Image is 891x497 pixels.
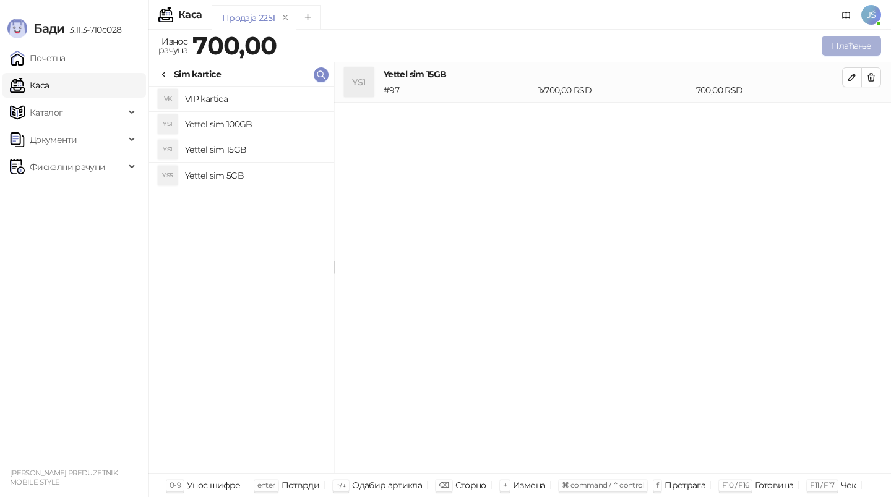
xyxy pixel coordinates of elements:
[352,477,422,493] div: Одабир артикла
[178,10,202,20] div: Каса
[30,100,63,125] span: Каталог
[10,46,66,70] a: Почетна
[722,480,749,490] span: F10 / F16
[33,21,64,36] span: Бади
[10,469,118,486] small: [PERSON_NAME] PREDUZETNIK MOBILE STYLE
[665,477,705,493] div: Претрага
[170,480,181,490] span: 0-9
[185,114,324,134] h4: Yettel sim 100GB
[455,477,486,493] div: Сторно
[10,73,49,98] a: Каса
[282,477,320,493] div: Потврди
[822,36,881,56] button: Плаћање
[185,89,324,109] h4: VIP kartica
[158,114,178,134] div: YS1
[861,5,881,25] span: JŠ
[344,67,374,97] div: YS1
[277,12,293,23] button: remove
[222,11,275,25] div: Продаја 2251
[513,477,545,493] div: Измена
[336,480,346,490] span: ↑/↓
[384,67,842,81] h4: Yettel sim 15GB
[64,24,121,35] span: 3.11.3-710c028
[156,33,190,58] div: Износ рачуна
[30,127,77,152] span: Документи
[158,140,178,159] div: YS1
[149,87,334,473] div: grid
[694,83,845,97] div: 700,00 RSD
[656,480,658,490] span: f
[174,67,221,81] div: Sim kartice
[185,140,324,159] h4: Yettel sim 15GB
[837,5,856,25] a: Документација
[187,477,241,493] div: Унос шифре
[158,89,178,109] div: VK
[755,477,793,493] div: Готовина
[257,480,275,490] span: enter
[381,83,536,97] div: # 97
[7,19,27,38] img: Logo
[536,83,694,97] div: 1 x 700,00 RSD
[841,477,856,493] div: Чек
[810,480,834,490] span: F11 / F17
[30,155,105,179] span: Фискални рачуни
[158,166,178,185] div: YS5
[439,480,449,490] span: ⌫
[503,480,507,490] span: +
[562,480,644,490] span: ⌘ command / ⌃ control
[185,166,324,185] h4: Yettel sim 5GB
[296,5,321,30] button: Add tab
[192,30,277,61] strong: 700,00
